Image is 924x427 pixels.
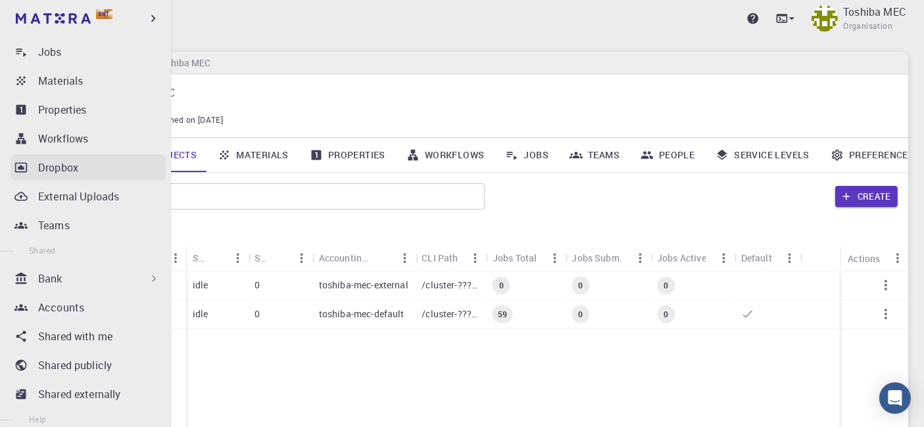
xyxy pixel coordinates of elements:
button: Menu [629,248,650,269]
div: Open Intercom Messenger [879,382,911,414]
p: /cluster-???-share/groups/toshiba-mec/toshiba-mec-external [422,279,479,292]
a: People [630,138,705,172]
a: Materials [207,138,299,172]
p: Accounts [38,300,84,315]
div: Actions [841,246,908,271]
button: Menu [227,248,248,269]
a: Shared externally [11,381,166,407]
div: Jobs Subm. [572,245,623,271]
a: Workflows [396,138,495,172]
a: Service Levels [705,138,820,172]
span: 0 [573,309,588,320]
p: Jobs [38,44,62,60]
div: Bank [11,265,166,292]
p: External Uploads [38,189,119,204]
a: Properties [11,97,166,123]
img: logo [16,13,91,24]
div: Jobs Active [657,245,706,271]
p: Shared with me [38,328,112,344]
a: Jobs [11,39,166,65]
div: Status [193,245,207,271]
span: 0 [573,280,588,291]
a: Materials [11,68,166,94]
div: Jobs Active [650,245,735,271]
button: Menu [545,248,566,269]
p: /cluster-???-share/groups/toshiba-mec/toshiba-mec-default [422,307,479,321]
a: Accounts [11,294,166,321]
span: Help [29,414,47,424]
div: Accounting slug [312,245,416,271]
div: Status [186,245,249,271]
span: 0 [658,309,673,320]
a: Shared with me [11,323,166,349]
a: Dropbox [11,154,166,181]
span: Support [25,9,72,21]
button: Menu [714,248,735,269]
h6: Toshiba MEC [151,56,210,70]
button: Menu [291,248,312,269]
p: Toshiba MEC [843,4,906,20]
div: CLI Path [422,245,458,271]
p: toshiba-mec-external [319,279,408,292]
a: Shared publicly [11,352,166,378]
button: Sort [270,248,291,269]
span: Joined on [DATE] [158,114,223,127]
button: Menu [165,248,186,269]
button: Menu [779,248,800,269]
a: External Uploads [11,183,166,210]
div: Jobs Subm. [566,245,651,271]
p: Toshiba MEC [113,85,887,101]
div: Shared [255,245,270,271]
div: Default [741,245,772,271]
span: Shared [29,245,55,256]
div: Default [735,245,800,271]
button: Create [835,186,898,207]
span: 0 [494,280,509,291]
p: Bank [38,271,62,286]
p: Shared externally [38,386,121,402]
img: Toshiba MEC [812,5,838,32]
button: Sort [373,248,394,269]
div: Accounting slug [319,245,374,271]
button: Menu [887,248,908,269]
p: idle [193,279,208,292]
a: Properties [299,138,396,172]
p: 0 [255,279,260,292]
p: Teams [38,217,70,233]
div: Jobs Total [486,245,566,271]
span: 0 [658,280,673,291]
a: Workflows [11,125,166,152]
a: Teams [11,212,166,238]
span: 59 [493,309,512,320]
div: Jobs Total [493,245,537,271]
p: Workflows [38,131,88,146]
div: Actions [848,246,880,271]
div: CLI Path [415,245,486,271]
a: Jobs [495,138,559,172]
div: Shared [248,245,312,271]
button: Menu [465,248,486,269]
p: Shared publicly [38,357,112,373]
a: Teams [559,138,630,172]
p: toshiba-mec-default [319,307,404,321]
button: Menu [394,248,415,269]
p: Properties [38,102,87,118]
button: Sort [206,248,227,269]
span: Organisation [843,20,892,33]
p: 0 [255,307,260,321]
p: Dropbox [38,160,78,175]
p: Materials [38,73,83,89]
p: idle [193,307,208,321]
